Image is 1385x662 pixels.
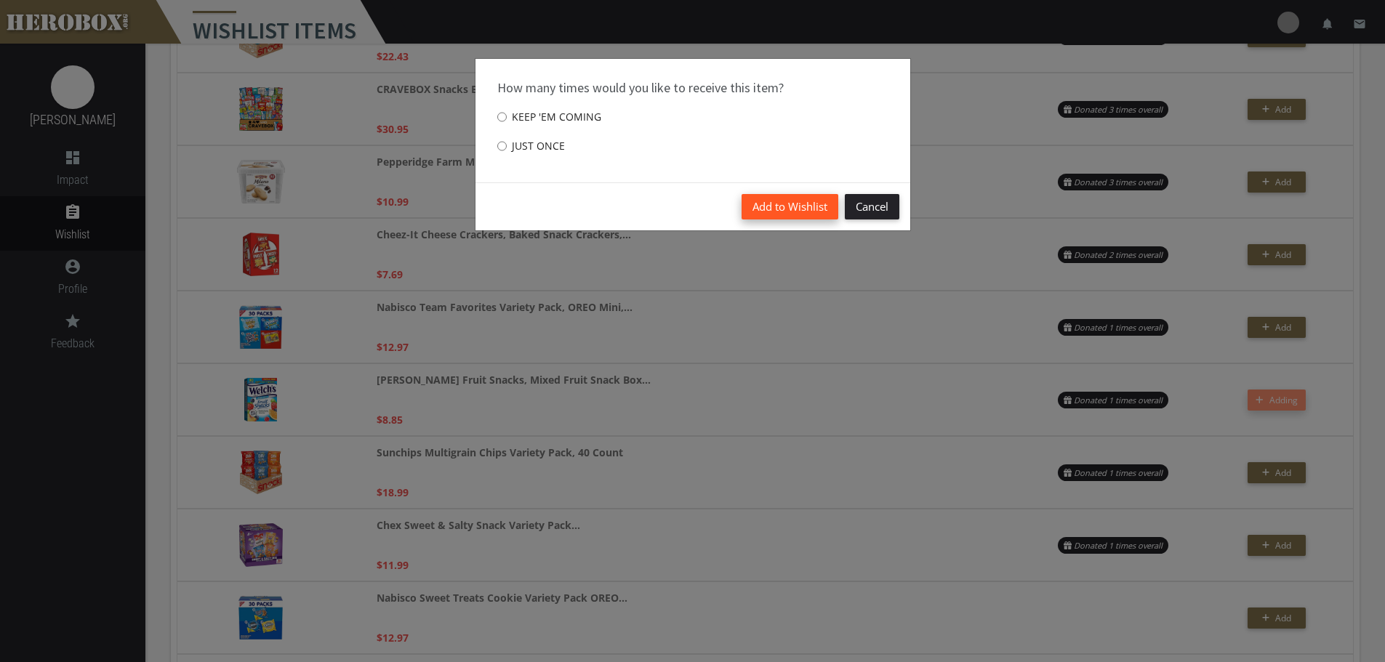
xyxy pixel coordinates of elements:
[497,134,507,158] input: Just once
[845,194,899,219] button: Cancel
[497,105,507,129] input: Keep 'em coming
[497,132,565,161] label: Just once
[497,81,888,95] h4: How many times would you like to receive this item?
[742,194,838,219] button: Add to Wishlist
[497,102,601,132] label: Keep 'em coming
